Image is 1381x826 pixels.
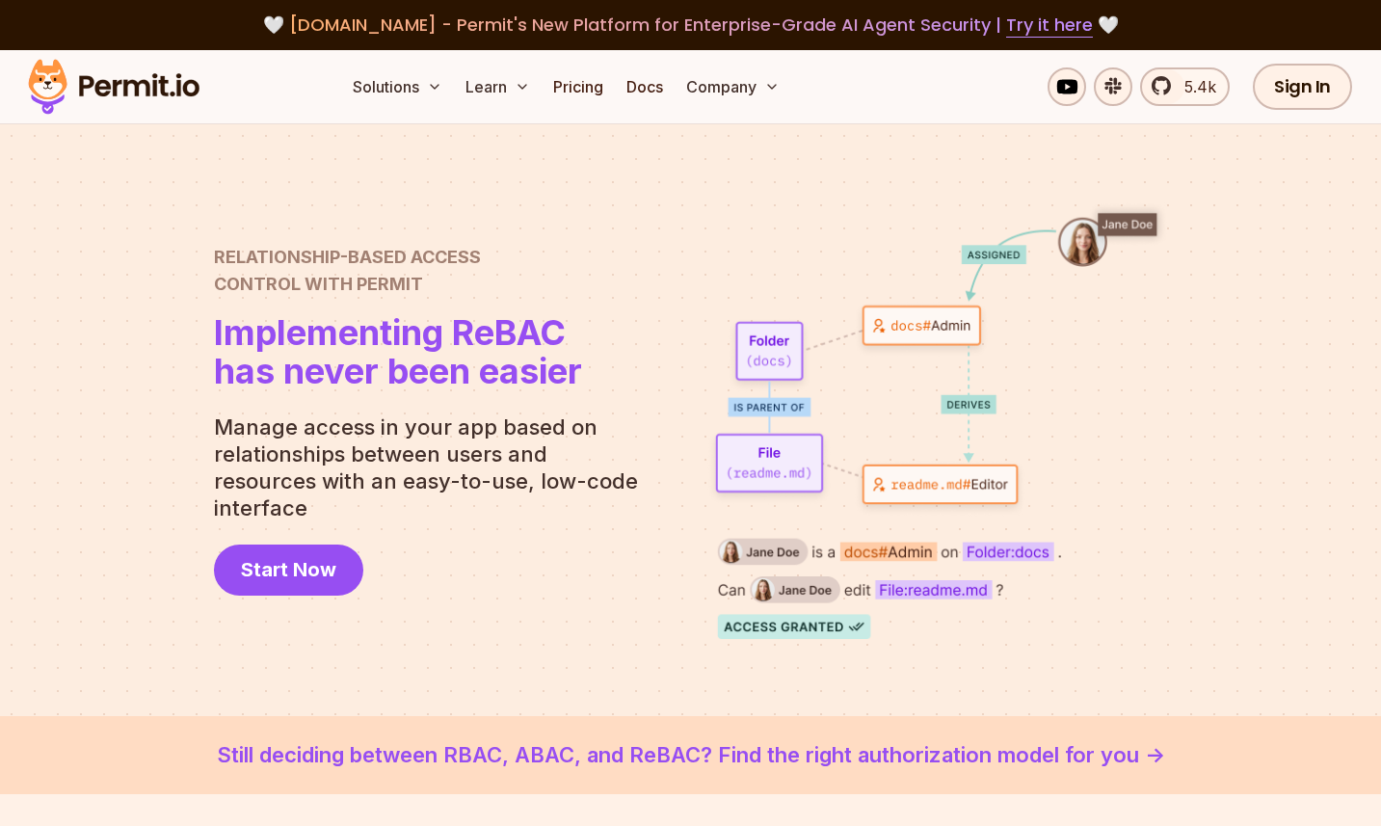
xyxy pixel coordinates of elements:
[289,13,1093,37] span: [DOMAIN_NAME] - Permit's New Platform for Enterprise-Grade AI Agent Security |
[214,545,363,596] a: Start Now
[458,67,538,106] button: Learn
[214,244,582,298] h2: Control with Permit
[19,54,208,120] img: Permit logo
[214,413,653,521] p: Manage access in your app based on relationships between users and resources with an easy-to-use,...
[46,739,1335,771] a: Still deciding between RBAC, ABAC, and ReBAC? Find the right authorization model for you ->
[545,67,611,106] a: Pricing
[345,67,450,106] button: Solutions
[1173,75,1216,98] span: 5.4k
[214,313,582,390] h1: has never been easier
[1253,64,1352,110] a: Sign In
[46,12,1335,39] div: 🤍 🤍
[214,244,582,271] span: Relationship-Based Access
[1140,67,1230,106] a: 5.4k
[678,67,787,106] button: Company
[214,313,582,352] span: Implementing ReBAC
[1006,13,1093,38] a: Try it here
[619,67,671,106] a: Docs
[241,556,336,583] span: Start Now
